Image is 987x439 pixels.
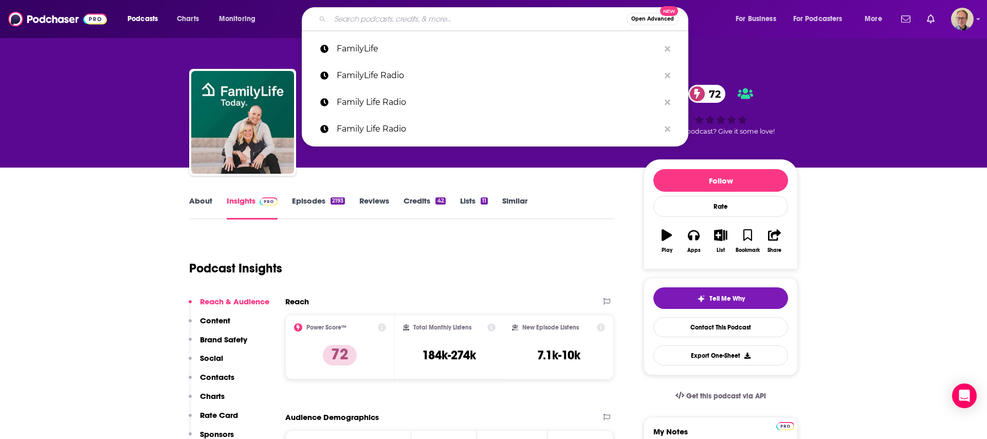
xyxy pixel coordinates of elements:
[653,223,680,260] button: Play
[200,429,234,439] p: Sponsors
[688,85,726,103] a: 72
[200,297,269,306] p: Reach & Audience
[189,196,212,219] a: About
[337,89,660,116] p: Family Life Radio
[200,353,223,363] p: Social
[717,247,725,253] div: List
[776,422,794,430] img: Podchaser Pro
[219,12,255,26] span: Monitoring
[952,383,977,408] div: Open Intercom Messenger
[189,316,230,335] button: Content
[189,391,225,410] button: Charts
[8,9,107,29] img: Podchaser - Follow, Share and Rate Podcasts
[923,10,939,28] a: Show notifications dropdown
[761,223,788,260] button: Share
[189,410,238,429] button: Rate Card
[537,347,580,363] h3: 7.1k-10k
[337,62,660,89] p: FamilyLife Radio
[857,11,895,27] button: open menu
[191,71,294,174] img: FamilyLife Today®
[189,297,269,316] button: Reach & Audience
[653,287,788,309] button: tell me why sparkleTell Me Why
[200,391,225,401] p: Charts
[260,197,278,206] img: Podchaser Pro
[767,247,781,253] div: Share
[631,16,674,22] span: Open Advanced
[189,372,234,391] button: Contacts
[337,35,660,62] p: FamilyLife
[170,11,205,27] a: Charts
[697,295,705,303] img: tell me why sparkle
[359,196,389,219] a: Reviews
[660,6,679,16] span: New
[687,247,701,253] div: Apps
[667,383,774,409] a: Get this podcast via API
[337,116,660,142] p: Family Life Radio
[200,335,247,344] p: Brand Safety
[686,392,766,400] span: Get this podcast via API
[787,11,857,27] button: open menu
[330,11,627,27] input: Search podcasts, credits, & more...
[323,345,357,365] p: 72
[331,197,345,205] div: 2193
[653,317,788,337] a: Contact This Podcast
[653,169,788,192] button: Follow
[627,13,679,25] button: Open AdvancedNew
[302,62,688,89] a: FamilyLife Radio
[522,324,579,331] h2: New Episode Listens
[177,12,199,26] span: Charts
[897,10,915,28] a: Show notifications dropdown
[662,247,672,253] div: Play
[667,127,775,135] span: Good podcast? Give it some love!
[200,316,230,325] p: Content
[653,196,788,217] div: Rate
[200,410,238,420] p: Rate Card
[422,347,476,363] h3: 184k-274k
[285,297,309,306] h2: Reach
[736,247,760,253] div: Bookmark
[292,196,345,219] a: Episodes2193
[728,11,789,27] button: open menu
[312,7,698,31] div: Search podcasts, credits, & more...
[127,12,158,26] span: Podcasts
[189,261,282,276] h1: Podcast Insights
[709,295,745,303] span: Tell Me Why
[653,345,788,365] button: Export One-Sheet
[793,12,843,26] span: For Podcasters
[951,8,974,30] img: User Profile
[951,8,974,30] span: Logged in as tommy.lynch
[302,116,688,142] a: Family Life Radio
[302,35,688,62] a: FamilyLife
[212,11,269,27] button: open menu
[680,223,707,260] button: Apps
[736,12,776,26] span: For Business
[189,353,223,372] button: Social
[734,223,761,260] button: Bookmark
[302,89,688,116] a: Family Life Radio
[481,197,488,205] div: 11
[951,8,974,30] button: Show profile menu
[404,196,445,219] a: Credits42
[120,11,171,27] button: open menu
[502,196,527,219] a: Similar
[644,78,798,142] div: 72Good podcast? Give it some love!
[413,324,471,331] h2: Total Monthly Listens
[227,196,278,219] a: InsightsPodchaser Pro
[707,223,734,260] button: List
[189,335,247,354] button: Brand Safety
[285,412,379,422] h2: Audience Demographics
[435,197,445,205] div: 42
[699,85,726,103] span: 72
[776,420,794,430] a: Pro website
[306,324,346,331] h2: Power Score™
[200,372,234,382] p: Contacts
[865,12,882,26] span: More
[460,196,488,219] a: Lists11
